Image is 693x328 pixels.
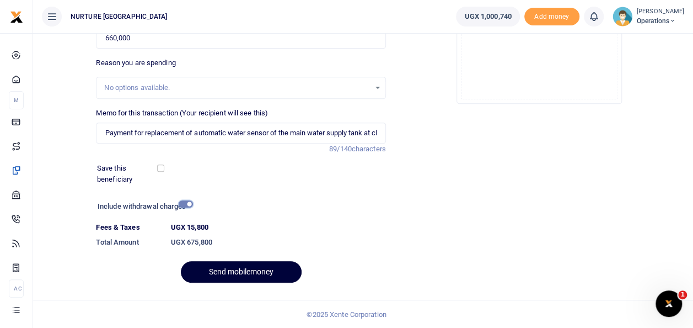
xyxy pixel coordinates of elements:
span: NURTURE [GEOGRAPHIC_DATA] [66,12,172,22]
label: Save this beneficiary [97,163,159,184]
span: characters [352,145,386,153]
span: Operations [637,16,684,26]
label: Reason you are spending [96,57,175,68]
button: Send mobilemoney [181,261,302,283]
a: UGX 1,000,740 [456,7,519,27]
h6: Include withdrawal charges [98,202,188,211]
h6: Total Amount [96,238,162,247]
input: Enter extra information [96,123,385,144]
img: logo-small [10,10,23,24]
small: [PERSON_NAME] [637,7,684,17]
h6: UGX 675,800 [171,238,386,247]
label: UGX 15,800 [171,222,208,233]
li: Toup your wallet [524,8,579,26]
a: Add money [524,12,579,20]
li: Wallet ballance [452,7,524,27]
li: Ac [9,279,24,298]
dt: Fees & Taxes [92,222,166,233]
a: logo-small logo-large logo-large [10,12,23,20]
img: profile-user [613,7,632,27]
li: M [9,91,24,109]
iframe: Intercom live chat [656,290,682,317]
input: UGX [96,28,385,49]
label: Memo for this transaction (Your recipient will see this) [96,108,268,119]
div: No options available. [104,82,369,93]
span: UGX 1,000,740 [464,11,511,22]
span: 89/140 [329,145,352,153]
span: Add money [524,8,579,26]
span: 1 [678,290,687,299]
a: profile-user [PERSON_NAME] Operations [613,7,684,27]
